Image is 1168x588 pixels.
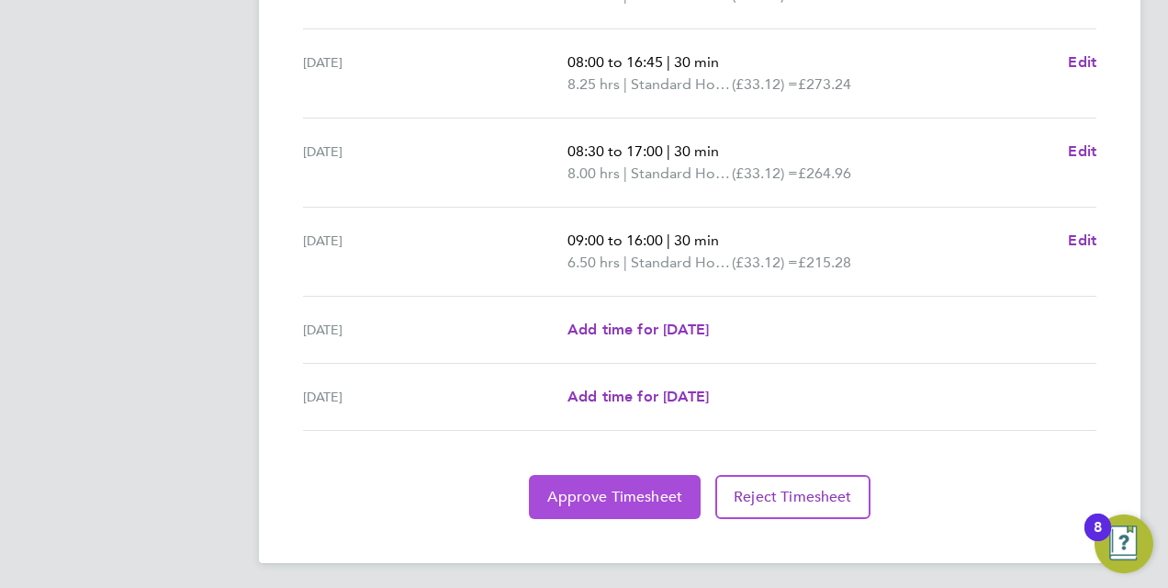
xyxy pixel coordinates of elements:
[798,164,851,182] span: £264.96
[674,232,719,249] span: 30 min
[667,142,670,160] span: |
[1095,514,1153,573] button: Open Resource Center, 8 new notifications
[303,141,567,185] div: [DATE]
[1068,51,1096,73] a: Edit
[798,75,851,93] span: £273.24
[631,73,732,96] span: Standard Hourly
[623,75,627,93] span: |
[732,75,798,93] span: (£33.12) =
[567,75,620,93] span: 8.25 hrs
[1068,142,1096,160] span: Edit
[798,254,851,271] span: £215.28
[1068,141,1096,163] a: Edit
[667,53,670,71] span: |
[567,53,663,71] span: 08:00 to 16:45
[1068,53,1096,71] span: Edit
[734,488,852,506] span: Reject Timesheet
[631,252,732,274] span: Standard Hourly
[303,319,567,341] div: [DATE]
[1068,230,1096,252] a: Edit
[732,254,798,271] span: (£33.12) =
[567,164,620,182] span: 8.00 hrs
[303,230,567,274] div: [DATE]
[567,321,709,338] span: Add time for [DATE]
[732,164,798,182] span: (£33.12) =
[1068,232,1096,249] span: Edit
[667,232,670,249] span: |
[623,254,627,271] span: |
[623,164,627,182] span: |
[567,319,709,341] a: Add time for [DATE]
[303,386,567,408] div: [DATE]
[547,488,682,506] span: Approve Timesheet
[715,475,870,519] button: Reject Timesheet
[631,163,732,185] span: Standard Hourly
[567,388,709,405] span: Add time for [DATE]
[567,232,663,249] span: 09:00 to 16:00
[567,142,663,160] span: 08:30 to 17:00
[674,142,719,160] span: 30 min
[1094,527,1102,551] div: 8
[567,254,620,271] span: 6.50 hrs
[567,386,709,408] a: Add time for [DATE]
[529,475,701,519] button: Approve Timesheet
[303,51,567,96] div: [DATE]
[674,53,719,71] span: 30 min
